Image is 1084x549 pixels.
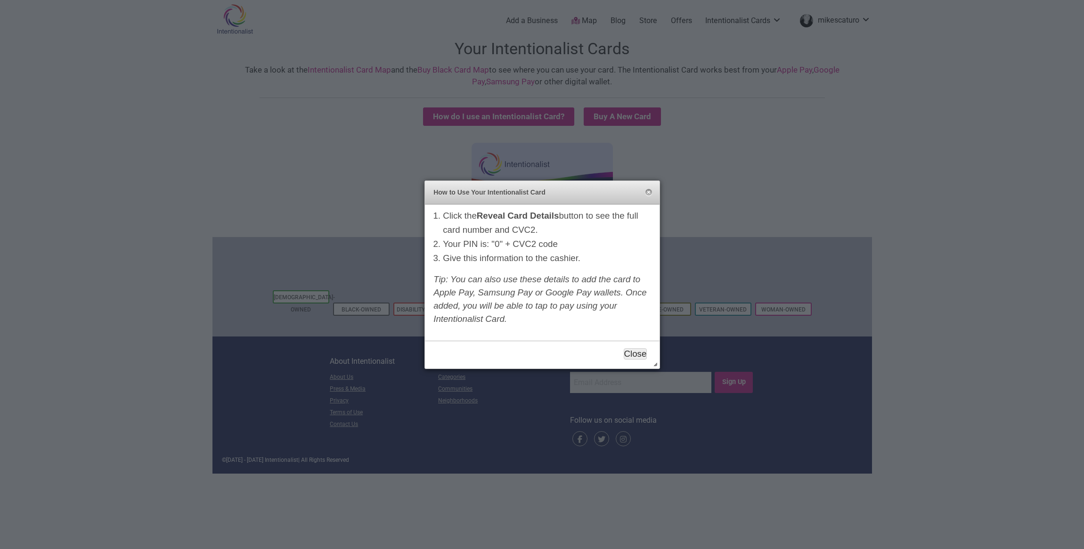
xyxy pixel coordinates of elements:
strong: Reveal Card Details [477,211,559,221]
button: Close [645,189,652,197]
button: Close [624,348,647,360]
li: Give this information to the cashier. [443,251,651,265]
li: Click the button to see the full card number and CVC2. [443,209,651,237]
li: Your PIN is: "0" + CVC2 code [443,237,651,251]
em: Tip: You can also use these details to add the card to Apple Pay, Samsung Pay or Google Pay walle... [433,274,647,324]
span: How to Use Your Intentionalist Card [433,188,629,197]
